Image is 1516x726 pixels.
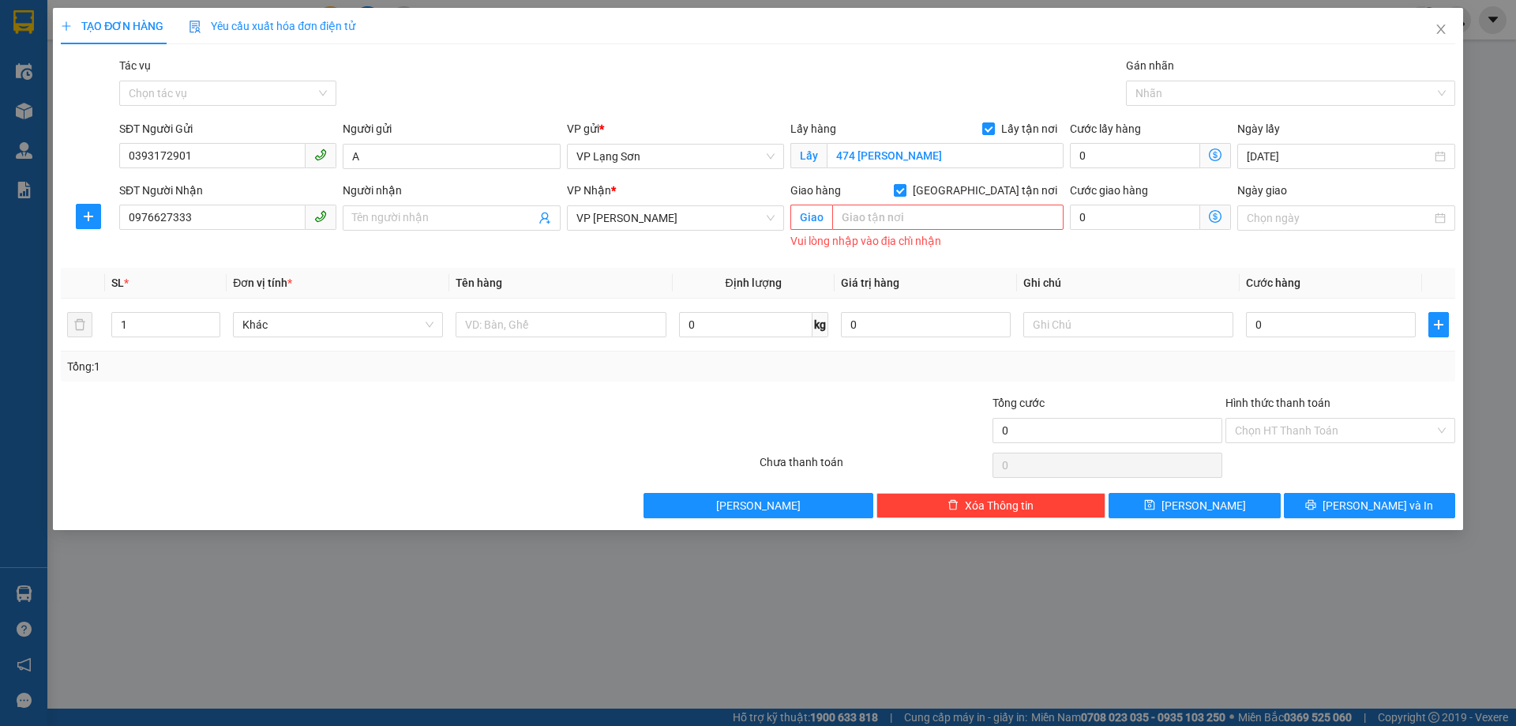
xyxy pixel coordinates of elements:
span: dollar-circle [1209,149,1221,161]
input: Lấy tận nơi [827,143,1064,168]
span: phone [314,149,327,161]
button: save[PERSON_NAME] [1109,493,1280,518]
span: dollar-circle [1209,210,1221,223]
span: VP Nhận [567,184,611,197]
span: Tổng cước [993,397,1045,409]
div: Chưa thanh toán [758,453,991,481]
button: printer[PERSON_NAME] và In [1284,493,1455,518]
span: user-add [538,212,551,224]
input: Cước lấy hàng [1070,143,1200,168]
input: Ngày giao [1247,209,1431,227]
label: Ngày giao [1237,184,1287,197]
span: plus [77,210,100,223]
button: [PERSON_NAME] [644,493,873,518]
button: plus [76,204,101,229]
span: Lấy tận nơi [995,120,1064,137]
label: Hình thức thanh toán [1225,397,1330,409]
span: VP Minh Khai [576,206,775,230]
span: [PERSON_NAME] [716,497,801,514]
label: Ngày lấy [1237,122,1280,135]
span: Lấy hàng [790,122,836,135]
input: Giao tận nơi [832,205,1064,230]
span: Giao hàng [790,184,841,197]
button: Close [1419,8,1463,52]
div: Người nhận [343,182,560,199]
input: Cước giao hàng [1070,205,1200,230]
span: plus [61,21,72,32]
div: VP gửi [567,120,784,137]
span: save [1144,499,1155,512]
div: SĐT Người Gửi [119,120,336,137]
span: [PERSON_NAME] và In [1323,497,1433,514]
input: Ngày lấy [1247,148,1431,165]
label: Gán nhãn [1126,59,1174,72]
button: delete [67,312,92,337]
span: Đơn vị tính [233,276,292,289]
span: close [1435,23,1447,36]
label: Cước giao hàng [1070,184,1148,197]
span: Giao [790,205,832,230]
span: plus [1429,318,1448,331]
div: SĐT Người Nhận [119,182,336,199]
span: Cước hàng [1246,276,1300,289]
span: phone [314,210,327,223]
input: Ghi Chú [1023,312,1233,337]
span: delete [947,499,959,512]
span: Yêu cầu xuất hóa đơn điện tử [189,20,355,32]
input: VD: Bàn, Ghế [456,312,666,337]
span: printer [1305,499,1316,512]
span: Lấy [790,143,827,168]
span: Xóa Thông tin [965,497,1034,514]
span: Tên hàng [456,276,502,289]
th: Ghi chú [1017,268,1240,299]
label: Tác vụ [119,59,151,72]
span: kg [812,312,828,337]
span: VP Lạng Sơn [576,145,775,168]
label: Cước lấy hàng [1070,122,1141,135]
button: plus [1428,312,1449,337]
div: Tổng: 1 [67,358,585,375]
span: Khác [242,313,433,337]
input: 0 [841,312,1011,337]
div: Người gửi [343,120,560,137]
span: TẠO ĐƠN HÀNG [61,20,163,32]
button: deleteXóa Thông tin [876,493,1106,518]
img: icon [189,21,201,33]
span: SL [111,276,124,289]
span: Giá trị hàng [841,276,899,289]
span: [PERSON_NAME] [1161,497,1246,514]
div: Vui lòng nhập vào địa chỉ nhận [790,232,1064,250]
span: [GEOGRAPHIC_DATA] tận nơi [906,182,1064,199]
span: Định lượng [726,276,782,289]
